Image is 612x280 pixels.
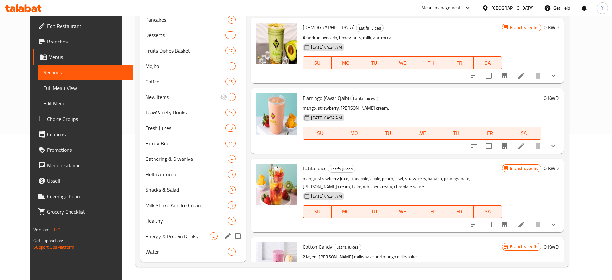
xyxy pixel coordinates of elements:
span: Grocery Checklist [47,208,127,216]
span: Tea&Variety Drinks [146,109,225,116]
button: TU [360,205,388,218]
span: SA [510,129,539,138]
button: sort-choices [466,138,482,154]
h6: 0 KWD [544,164,559,173]
span: Select to update [482,139,495,153]
div: Fruits Dishes Basket [146,47,225,54]
div: Mojito [146,62,228,70]
span: FR [475,129,504,138]
button: MO [337,127,371,140]
div: Pancakes [146,16,228,24]
button: show more [546,68,561,83]
div: Menu-management [421,4,461,12]
div: Energy & Protein Drinks2edit [140,228,246,244]
span: [DATE] 04:24 AM [308,44,344,50]
button: delete [530,138,546,154]
button: Branch-specific-item [497,68,512,83]
div: items [228,248,236,256]
button: TU [371,127,405,140]
button: delete [530,217,546,232]
span: WE [391,58,414,68]
span: Branches [47,38,127,45]
svg: Inactive section [220,93,228,101]
button: Branch-specific-item [497,217,512,232]
span: [DEMOGRAPHIC_DATA] [303,23,355,32]
span: 3 [228,218,235,224]
a: Choice Groups [33,111,132,127]
span: Sections [43,69,127,76]
span: Gathering & Diwaniya [146,155,228,163]
span: Branch specific [507,24,541,31]
span: TH [442,129,471,138]
button: WE [388,205,417,218]
span: Version: [33,226,49,234]
span: Menu disclaimer [47,161,127,169]
div: items [228,62,236,70]
span: 19 [226,125,235,131]
span: TH [419,58,443,68]
div: Family Box11 [140,136,246,151]
div: items [228,201,236,209]
a: Coupons [33,127,132,142]
div: items [228,16,236,24]
p: mango, strawberry juice, pineapple, apple, peach, kiwi, strawberry, banana, pomegranate, [PERSON_... [303,175,502,191]
div: Milk Shake And Ice Cream [146,201,228,209]
span: 4 [228,94,235,100]
div: items [228,155,236,163]
span: 6 [228,202,235,208]
div: Desserts [146,31,225,39]
div: Fruits Dishes Basket17 [140,43,246,58]
h6: 0 KWD [544,23,559,32]
span: 4 [228,156,235,162]
div: Healthy3 [140,213,246,228]
a: Menus [33,49,132,65]
button: FR [445,205,474,218]
img: Flamingo (Awar Qalb) [256,93,297,135]
div: Latifa Juices [328,165,355,173]
div: items [228,186,236,194]
div: Latifa Juices [350,95,378,102]
a: Edit Menu [38,96,132,111]
svg: Show Choices [550,72,557,80]
span: SU [306,129,334,138]
a: Edit menu item [517,72,525,80]
button: sort-choices [466,217,482,232]
button: SA [474,56,502,69]
svg: Show Choices [550,142,557,150]
div: items [228,170,236,178]
span: New items [146,93,220,101]
button: SU [303,205,331,218]
span: TU [362,58,386,68]
span: 11 [226,140,235,147]
div: Hello Autumn0 [140,167,246,182]
span: FR [448,207,471,216]
div: items [225,31,236,39]
span: Y [601,5,604,12]
span: 1 [228,249,235,255]
span: SU [306,58,329,68]
span: Flamingo (Awar Qalb) [303,93,349,103]
span: WE [408,129,437,138]
div: Fresh juices [146,124,225,132]
span: TU [362,207,386,216]
span: Select to update [482,218,495,231]
button: edit [223,231,232,241]
button: SU [303,56,331,69]
span: [DATE] 04:24 AM [308,193,344,199]
span: Water [146,248,228,256]
div: items [225,109,236,116]
span: Cotton Candy [303,242,332,252]
a: Upsell [33,173,132,188]
a: Grocery Checklist [33,204,132,219]
span: Coffee [146,78,225,85]
button: show more [546,138,561,154]
div: Energy & Protein Drinks [146,232,210,240]
button: SU [303,127,337,140]
span: SA [476,58,499,68]
div: [GEOGRAPHIC_DATA] [491,5,534,12]
button: MO [332,56,360,69]
span: Promotions [47,146,127,154]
